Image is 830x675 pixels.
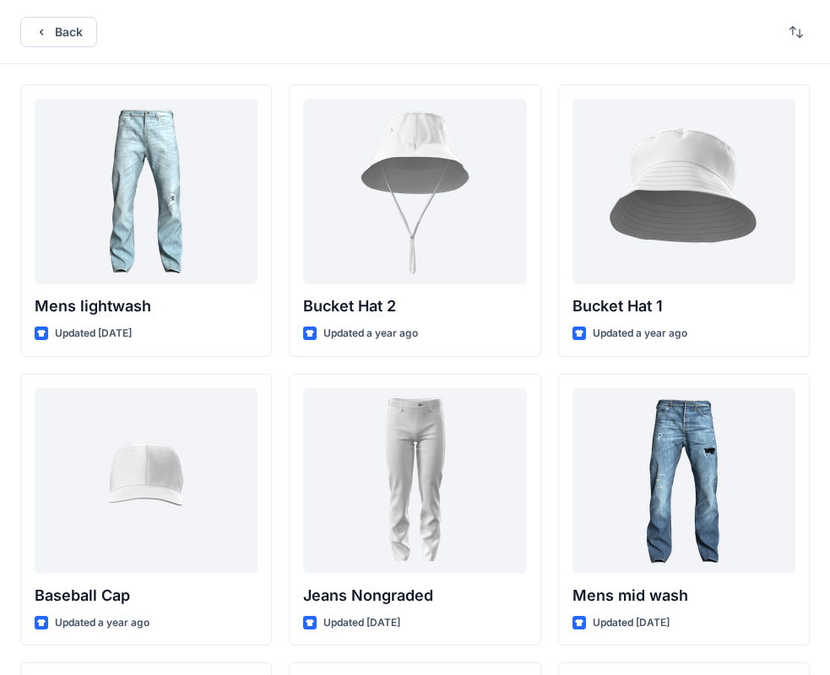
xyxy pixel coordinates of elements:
[572,294,795,318] p: Bucket Hat 1
[303,584,526,607] p: Jeans Nongraded
[593,614,670,632] p: Updated [DATE]
[303,388,526,574] a: Jeans Nongraded
[572,99,795,284] a: Bucket Hat 1
[303,99,526,284] a: Bucket Hat 2
[35,584,258,607] p: Baseball Cap
[323,325,418,343] p: Updated a year ago
[303,294,526,318] p: Bucket Hat 2
[35,99,258,284] a: Mens lightwash
[20,17,97,47] button: Back
[55,325,132,343] p: Updated [DATE]
[572,584,795,607] p: Mens mid wash
[323,614,400,632] p: Updated [DATE]
[593,325,687,343] p: Updated a year ago
[572,388,795,574] a: Mens mid wash
[35,294,258,318] p: Mens lightwash
[35,388,258,574] a: Baseball Cap
[55,614,149,632] p: Updated a year ago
